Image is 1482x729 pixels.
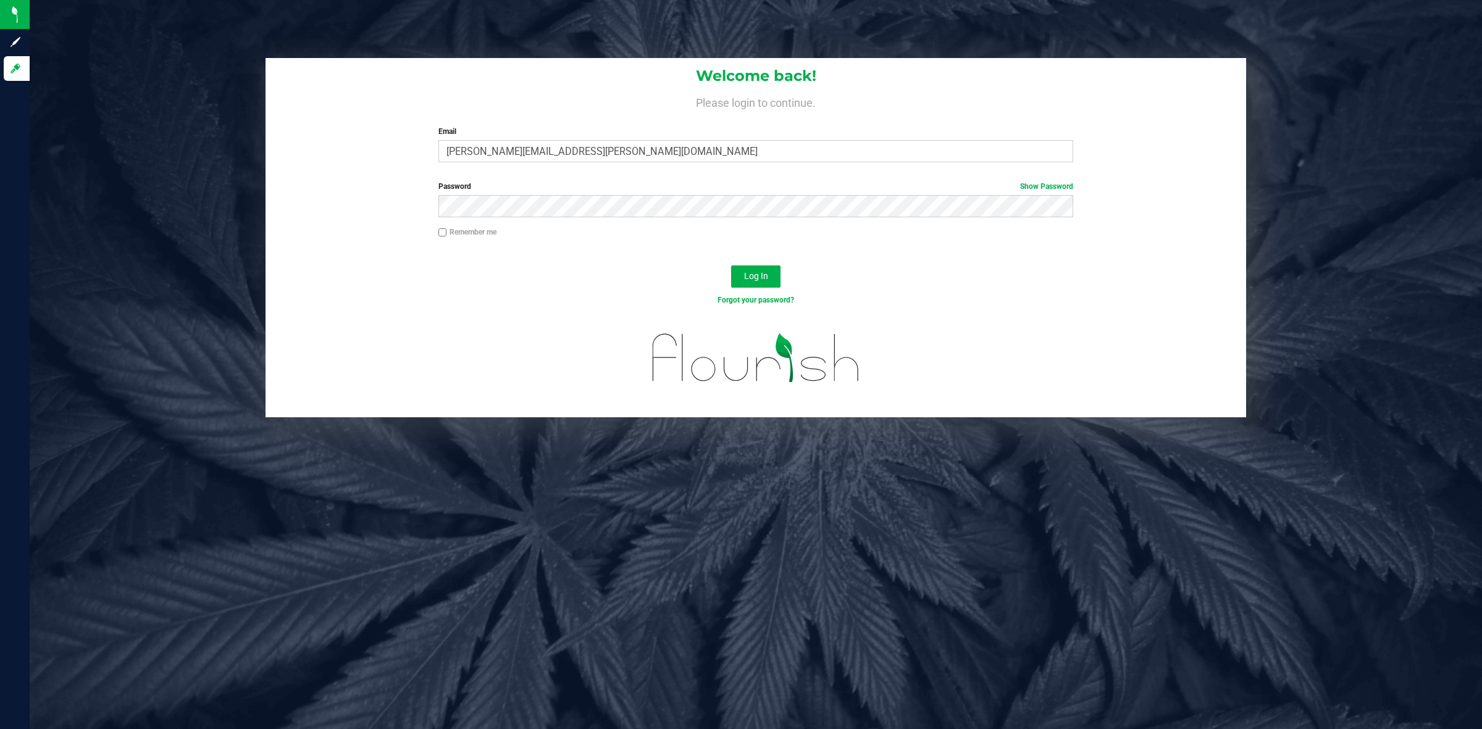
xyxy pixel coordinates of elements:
[438,227,496,238] label: Remember me
[744,271,768,281] span: Log In
[438,182,471,191] span: Password
[266,94,1246,109] h4: Please login to continue.
[9,36,22,48] inline-svg: Sign up
[718,296,794,304] a: Forgot your password?
[731,265,781,288] button: Log In
[438,228,447,237] input: Remember me
[438,126,1074,137] label: Email
[266,68,1246,84] h1: Welcome back!
[634,319,879,398] img: flourish_logo.svg
[1020,182,1073,191] a: Show Password
[9,62,22,75] inline-svg: Log in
